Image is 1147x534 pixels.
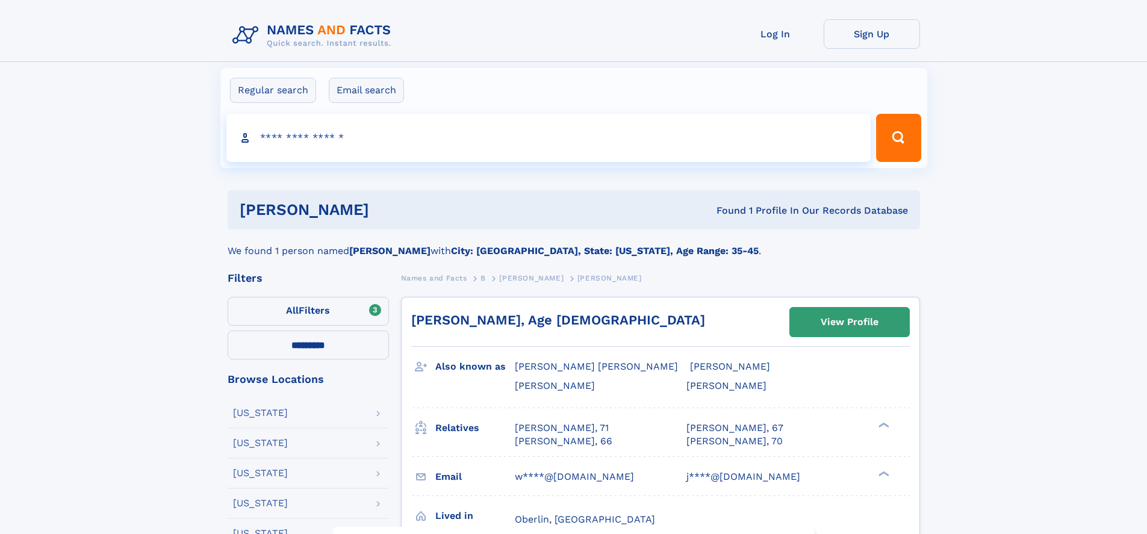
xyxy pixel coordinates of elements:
a: View Profile [790,308,909,337]
span: Oberlin, [GEOGRAPHIC_DATA] [515,514,655,525]
a: [PERSON_NAME], 71 [515,421,609,435]
span: All [286,305,299,316]
a: [PERSON_NAME], 70 [686,435,783,448]
label: Regular search [230,78,316,103]
a: Names and Facts [401,270,467,285]
a: [PERSON_NAME], 66 [515,435,612,448]
b: City: [GEOGRAPHIC_DATA], State: [US_STATE], Age Range: 35-45 [451,245,759,256]
div: [US_STATE] [233,438,288,448]
b: [PERSON_NAME] [349,245,431,256]
span: [PERSON_NAME] [515,380,595,391]
a: B [480,270,486,285]
div: We found 1 person named with . [228,229,920,258]
input: search input [226,114,871,162]
div: ❯ [875,421,890,429]
div: View Profile [821,308,878,336]
label: Filters [228,297,389,326]
span: [PERSON_NAME] [577,274,642,282]
span: [PERSON_NAME] [686,380,766,391]
a: Sign Up [824,19,920,49]
a: Log In [727,19,824,49]
span: B [480,274,486,282]
h3: Also known as [435,356,515,377]
label: Email search [329,78,404,103]
div: Browse Locations [228,374,389,385]
span: [PERSON_NAME] [690,361,770,372]
span: [PERSON_NAME] [PERSON_NAME] [515,361,678,372]
div: [US_STATE] [233,498,288,508]
a: [PERSON_NAME] [499,270,564,285]
h3: Relatives [435,418,515,438]
div: ❯ [875,470,890,477]
span: [PERSON_NAME] [499,274,564,282]
h3: Email [435,467,515,487]
div: Filters [228,273,389,284]
div: [US_STATE] [233,408,288,418]
a: [PERSON_NAME], Age [DEMOGRAPHIC_DATA] [411,312,705,328]
img: Logo Names and Facts [228,19,401,52]
a: [PERSON_NAME], 67 [686,421,783,435]
button: Search Button [876,114,921,162]
div: Found 1 Profile In Our Records Database [542,204,908,217]
div: [US_STATE] [233,468,288,478]
h3: Lived in [435,506,515,526]
h1: [PERSON_NAME] [240,202,543,217]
